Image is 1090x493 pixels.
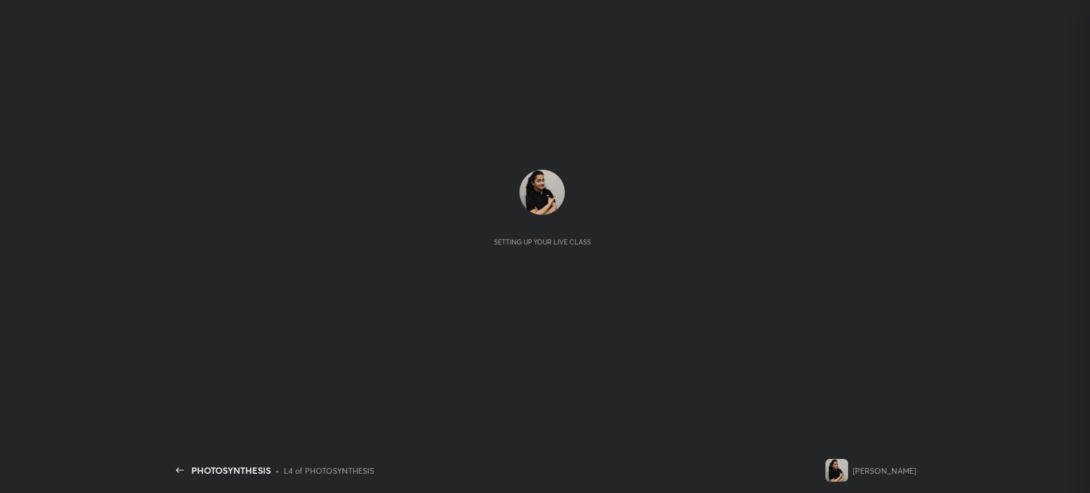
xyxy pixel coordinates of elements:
img: 50702b96c52e459ba5ac12119d36f654.jpg [825,459,848,482]
img: 50702b96c52e459ba5ac12119d36f654.jpg [519,170,565,215]
div: L4 of PHOTOSYNTHESIS [284,465,374,477]
div: • [275,465,279,477]
div: [PERSON_NAME] [853,465,916,477]
div: Setting up your live class [494,238,591,246]
div: PHOTOSYNTHESIS [191,463,271,477]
